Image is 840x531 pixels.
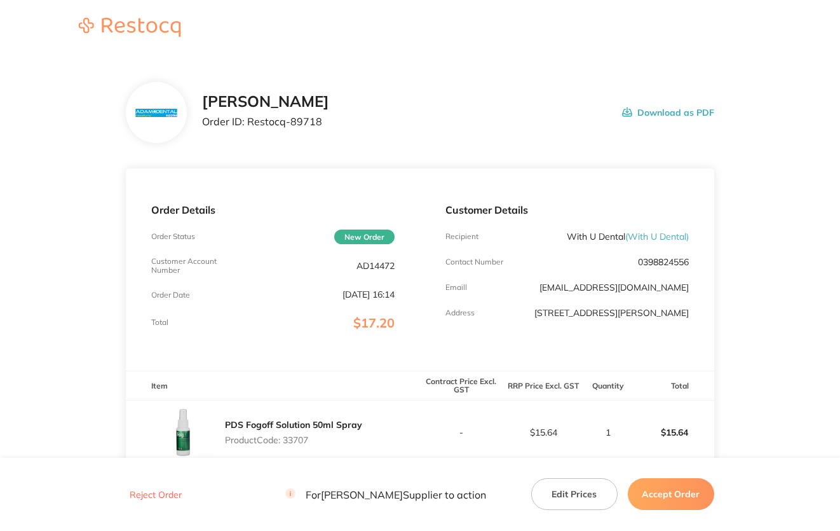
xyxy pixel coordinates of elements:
[126,489,186,500] button: Reject Order
[151,318,168,327] p: Total
[66,18,193,37] img: Restocq logo
[151,232,195,241] p: Order Status
[445,232,478,241] p: Recipient
[202,93,329,111] h2: [PERSON_NAME]
[534,308,689,318] p: [STREET_ADDRESS][PERSON_NAME]
[356,261,395,271] p: AD14472
[421,427,502,438] p: -
[531,478,618,510] button: Edit Prices
[585,371,632,401] th: Quantity
[334,230,395,244] span: New Order
[353,315,395,331] span: $17.20
[445,204,689,216] p: Customer Details
[342,289,395,300] p: [DATE] 16:14
[151,291,190,300] p: Order Date
[632,371,714,401] th: Total
[567,231,689,242] p: With U Dental
[622,93,714,132] button: Download as PDF
[285,488,486,500] p: For [PERSON_NAME] Supplier to action
[638,257,689,267] p: 0398824556
[225,435,362,445] p: Product Code: 33707
[445,258,503,266] p: Contact Number
[151,401,215,464] img: ZDJ4ZGQ4MA
[445,283,467,292] p: Emaill
[628,478,714,510] button: Accept Order
[539,282,689,293] a: [EMAIL_ADDRESS][DOMAIN_NAME]
[136,109,177,117] img: N3hiYW42Mg
[632,417,714,448] p: $15.64
[503,427,585,438] p: $15.64
[585,427,631,438] p: 1
[151,204,395,216] p: Order Details
[420,371,503,401] th: Contract Price Excl. GST
[625,231,689,242] span: ( With U Dental )
[503,371,585,401] th: RRP Price Excl. GST
[202,116,329,127] p: Order ID: Restocq- 89718
[126,371,420,401] th: Item
[225,419,362,431] a: PDS Fogoff Solution 50ml Spray
[66,18,193,39] a: Restocq logo
[151,257,233,275] p: Customer Account Number
[445,308,475,317] p: Address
